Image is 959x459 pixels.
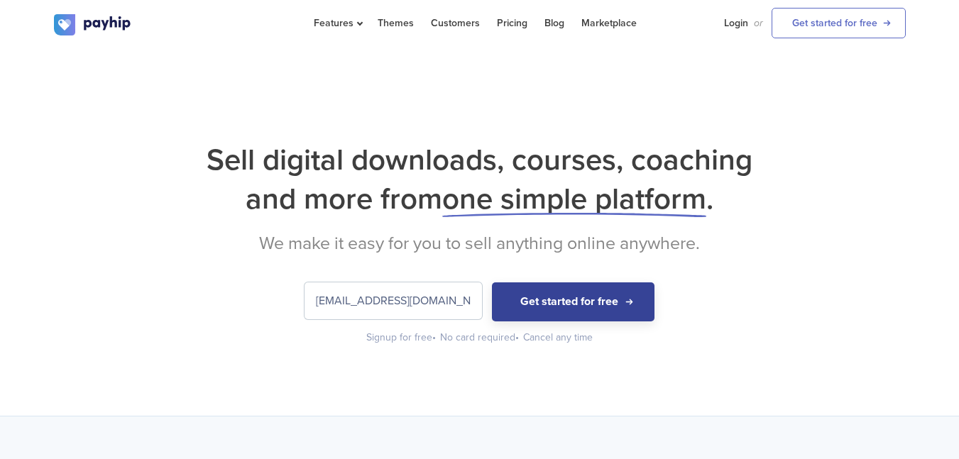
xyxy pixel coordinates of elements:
[523,331,593,345] div: Cancel any time
[54,14,132,35] img: logo.svg
[366,331,437,345] div: Signup for free
[432,331,436,343] span: •
[314,17,361,29] span: Features
[54,140,906,219] h1: Sell digital downloads, courses, coaching and more from
[305,282,482,319] input: Enter your email address
[442,181,706,217] span: one simple platform
[772,8,906,38] a: Get started for free
[440,331,520,345] div: No card required
[706,181,713,217] span: .
[54,233,906,254] h2: We make it easy for you to sell anything online anywhere.
[515,331,519,343] span: •
[492,282,654,321] button: Get started for free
